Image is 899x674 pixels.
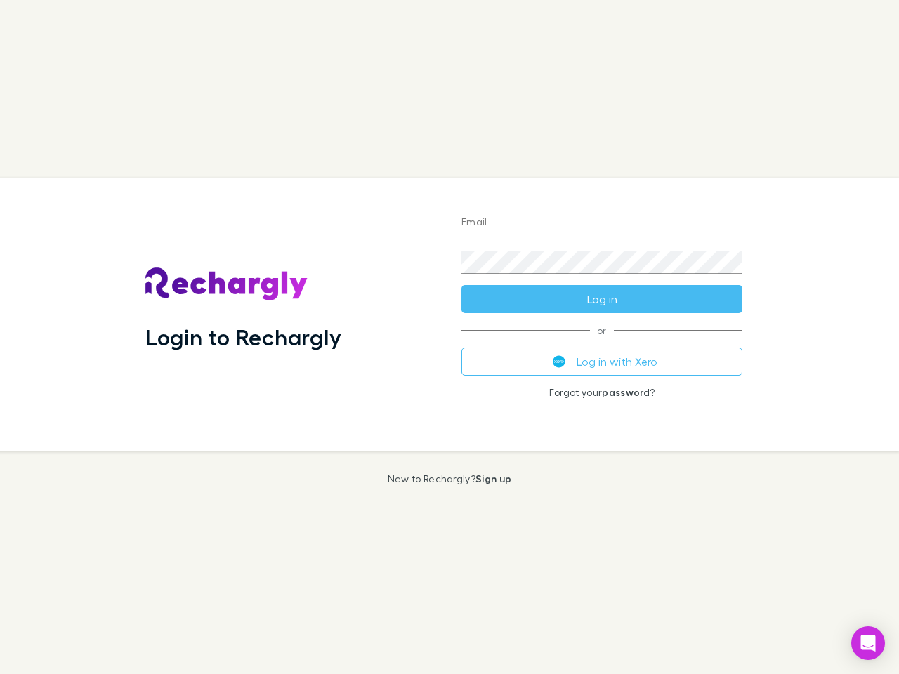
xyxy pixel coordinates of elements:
img: Rechargly's Logo [145,267,308,301]
p: Forgot your ? [461,387,742,398]
a: Sign up [475,473,511,484]
span: or [461,330,742,331]
p: New to Rechargly? [388,473,512,484]
h1: Login to Rechargly [145,324,341,350]
button: Log in with Xero [461,348,742,376]
div: Open Intercom Messenger [851,626,885,660]
img: Xero's logo [553,355,565,368]
a: password [602,386,650,398]
button: Log in [461,285,742,313]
